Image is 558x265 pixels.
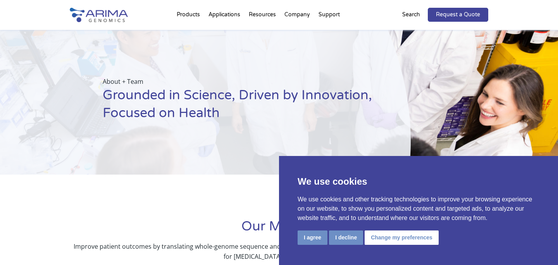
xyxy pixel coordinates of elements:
button: I agree [298,230,327,245]
h1: Our Mission [70,218,488,241]
p: Improve patient outcomes by translating whole-genome sequence and structure information into the ... [70,241,488,262]
a: Request a Quote [428,8,488,22]
button: Change my preferences [365,230,439,245]
p: Search [402,10,420,20]
img: Arima-Genomics-logo [70,8,128,22]
p: We use cookies [298,175,539,189]
p: We use cookies and other tracking technologies to improve your browsing experience on our website... [298,195,539,223]
h1: Grounded in Science, Driven by Innovation, Focused on Health [103,87,372,128]
p: About + Team [103,76,372,87]
button: I decline [329,230,363,245]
